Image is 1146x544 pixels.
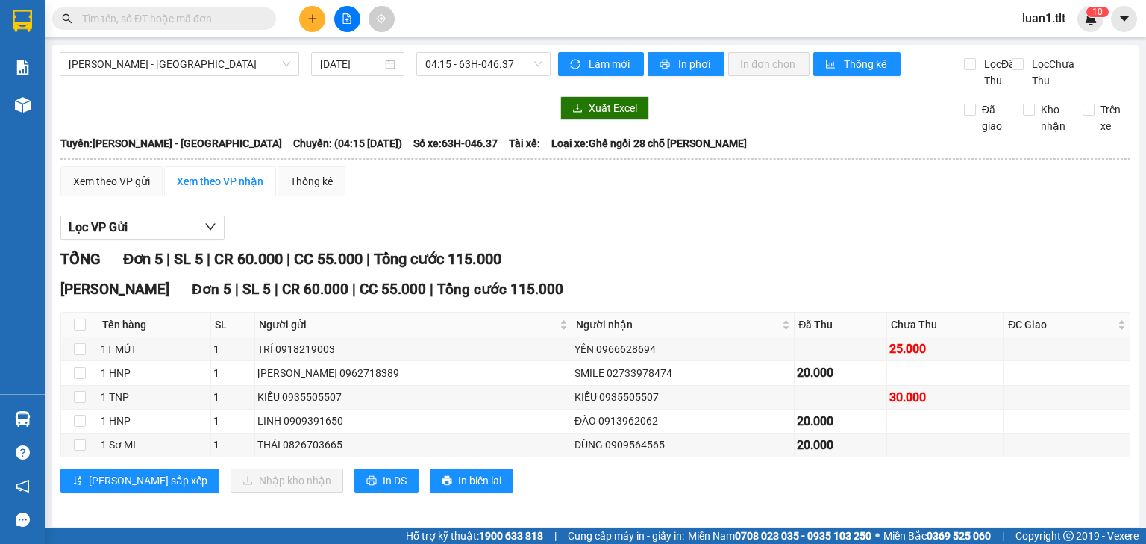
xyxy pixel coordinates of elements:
[60,250,101,268] span: TỔNG
[795,313,886,337] th: Đã Thu
[554,528,557,544] span: |
[213,365,251,381] div: 1
[275,281,278,298] span: |
[257,365,570,381] div: [PERSON_NAME] 0962718389
[352,281,356,298] span: |
[60,281,169,298] span: [PERSON_NAME]
[213,413,251,429] div: 1
[299,6,325,32] button: plus
[735,530,871,542] strong: 0708 023 035 - 0935 103 250
[1111,6,1137,32] button: caret-down
[235,281,239,298] span: |
[927,530,991,542] strong: 0369 525 060
[1063,531,1074,541] span: copyright
[437,281,563,298] span: Tổng cước 115.000
[976,101,1012,134] span: Đã giao
[192,281,231,298] span: Đơn 5
[60,216,225,240] button: Lọc VP Gửi
[430,469,513,493] button: printerIn biên lai
[568,528,684,544] span: Cung cấp máy in - giấy in:
[374,250,501,268] span: Tổng cước 115.000
[572,103,583,115] span: download
[231,469,343,493] button: downloadNhập kho nhận
[889,340,1002,358] div: 25.000
[15,411,31,427] img: warehouse-icon
[479,530,543,542] strong: 1900 633 818
[257,413,570,429] div: LINH 0909391650
[214,250,283,268] span: CR 60.000
[425,53,542,75] span: 04:15 - 63H-046.37
[1092,7,1098,17] span: 1
[213,389,251,405] div: 1
[259,316,557,333] span: Người gửi
[570,59,583,71] span: sync
[98,313,211,337] th: Tên hàng
[60,469,219,493] button: sort-ascending[PERSON_NAME] sắp xếp
[307,13,318,24] span: plus
[257,437,570,453] div: THÁI 0826703665
[1026,56,1083,89] span: Lọc Chưa Thu
[1098,7,1103,17] span: 0
[290,173,333,190] div: Thống kê
[69,53,290,75] span: Hồ Chí Minh - Mỹ Tho
[1084,12,1098,25] img: icon-new-feature
[797,363,883,382] div: 20.000
[213,341,251,357] div: 1
[551,135,747,151] span: Loại xe: Ghế ngồi 28 chỗ [PERSON_NAME]
[342,13,352,24] span: file-add
[825,59,838,71] span: bar-chart
[60,137,282,149] b: Tuyến: [PERSON_NAME] - [GEOGRAPHIC_DATA]
[797,436,883,454] div: 20.000
[589,56,632,72] span: Làm mới
[177,173,263,190] div: Xem theo VP nhận
[889,388,1002,407] div: 30.000
[875,533,880,539] span: ⚪️
[82,10,258,27] input: Tìm tên, số ĐT hoặc mã đơn
[1095,101,1131,134] span: Trên xe
[360,281,426,298] span: CC 55.000
[509,135,540,151] span: Tài xế:
[320,56,381,72] input: 14/08/2025
[574,341,792,357] div: YẾN 0966628694
[560,96,649,120] button: downloadXuất Excel
[166,250,170,268] span: |
[101,389,208,405] div: 1 TNP
[430,281,433,298] span: |
[73,173,150,190] div: Xem theo VP gửi
[69,218,128,237] span: Lọc VP Gửi
[1008,316,1115,333] span: ĐC Giao
[678,56,713,72] span: In phơi
[242,281,271,298] span: SL 5
[101,341,208,357] div: 1T MÚT
[204,221,216,233] span: down
[574,437,792,453] div: DŨNG 0909564565
[1086,7,1109,17] sup: 10
[369,6,395,32] button: aim
[978,56,1017,89] span: Lọc Đã Thu
[648,52,724,76] button: printerIn phơi
[366,250,370,268] span: |
[1035,101,1071,134] span: Kho nhận
[887,313,1005,337] th: Chưa Thu
[72,475,83,487] span: sort-ascending
[813,52,901,76] button: bar-chartThống kê
[294,250,363,268] span: CC 55.000
[101,413,208,429] div: 1 HNP
[589,100,637,116] span: Xuất Excel
[334,6,360,32] button: file-add
[366,475,377,487] span: printer
[844,56,889,72] span: Thống kê
[101,437,208,453] div: 1 Sơ MI
[207,250,210,268] span: |
[354,469,419,493] button: printerIn DS
[660,59,672,71] span: printer
[1118,12,1131,25] span: caret-down
[442,475,452,487] span: printer
[574,413,792,429] div: ĐÀO 0913962062
[257,341,570,357] div: TRÍ 0918219003
[16,513,30,527] span: message
[728,52,810,76] button: In đơn chọn
[413,135,498,151] span: Số xe: 63H-046.37
[293,135,402,151] span: Chuyến: (04:15 [DATE])
[376,13,386,24] span: aim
